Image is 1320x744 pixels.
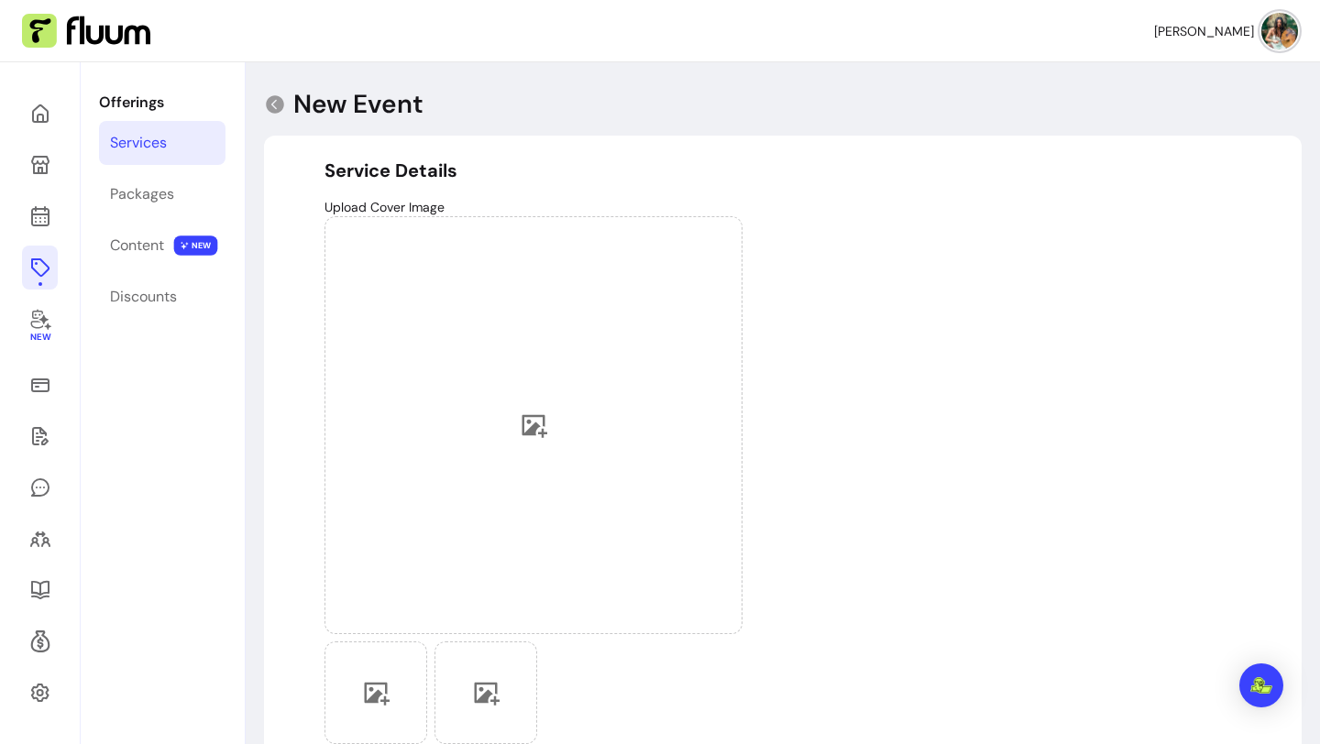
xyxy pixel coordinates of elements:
a: Discounts [99,275,225,319]
a: Settings [22,671,58,715]
p: Offerings [99,92,225,114]
a: Home [22,92,58,136]
a: Waivers [22,414,58,458]
a: My Messages [22,465,58,509]
div: Packages [110,183,174,205]
a: Calendar [22,194,58,238]
a: Services [99,121,225,165]
p: Upload Cover Image [324,198,1241,216]
div: Services [110,132,167,154]
div: Open Intercom Messenger [1239,663,1283,707]
a: Content NEW [99,224,225,268]
a: Offerings [22,246,58,290]
span: New [29,332,49,344]
a: My Page [22,143,58,187]
a: Packages [99,172,225,216]
div: Content [110,235,164,257]
img: Fluum Logo [22,14,150,49]
a: Clients [22,517,58,561]
img: avatar [1261,13,1298,49]
p: New Event [293,88,423,121]
h5: Service Details [324,158,1241,183]
a: Resources [22,568,58,612]
button: avatar[PERSON_NAME] [1154,13,1298,49]
div: Discounts [110,286,177,308]
a: New [22,297,58,356]
a: Sales [22,363,58,407]
span: [PERSON_NAME] [1154,22,1254,40]
span: NEW [174,235,218,256]
a: Refer & Earn [22,619,58,663]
